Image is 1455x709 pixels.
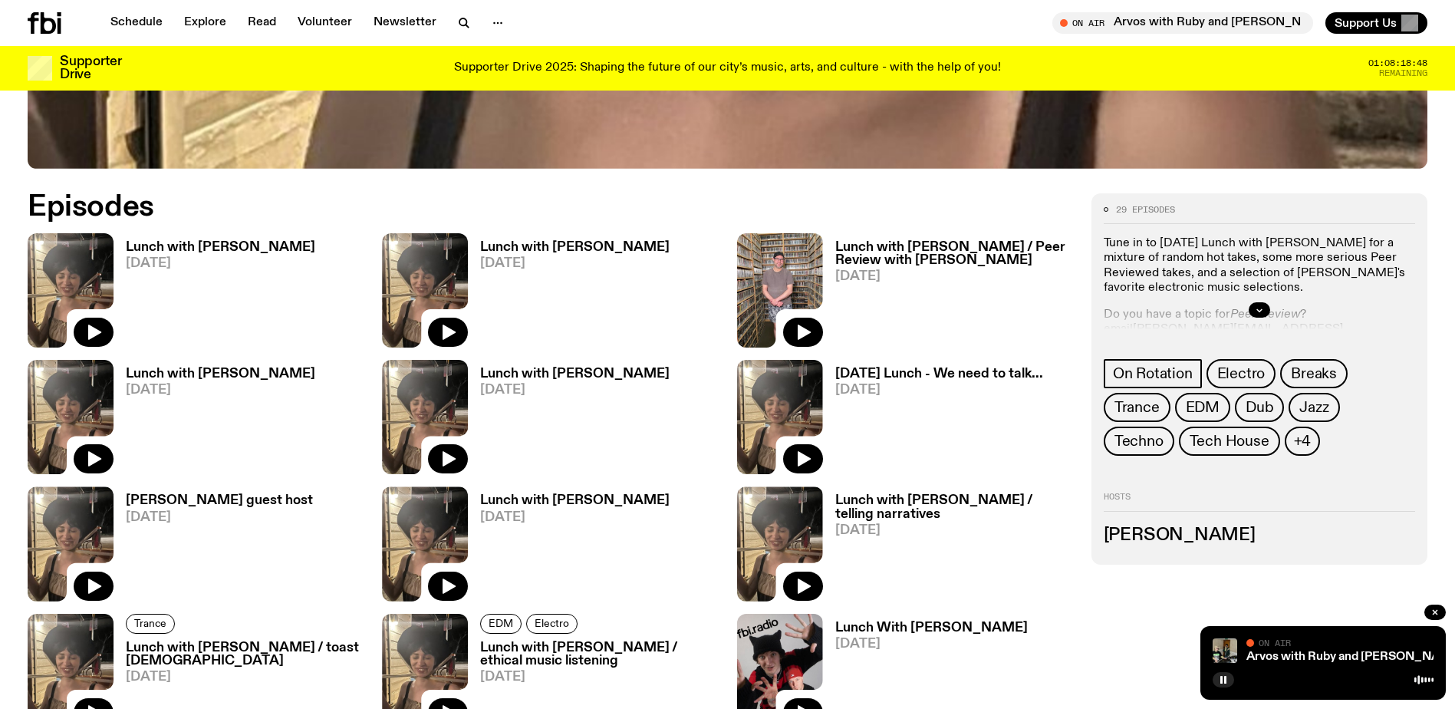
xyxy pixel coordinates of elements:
[480,614,522,634] a: EDM
[835,368,1043,381] h3: [DATE] Lunch - We need to talk...
[1285,427,1321,456] button: +4
[1294,433,1312,450] span: +4
[535,618,569,629] span: Electro
[1052,12,1313,34] button: On AirArvos with Ruby and [PERSON_NAME]
[1104,236,1415,295] p: Tune in to [DATE] Lunch with [PERSON_NAME] for a mixture of random hot takes, some more serious P...
[1259,638,1291,648] span: On Air
[1175,393,1230,422] a: EDM
[1104,427,1174,456] a: Techno
[480,368,670,381] h3: Lunch with [PERSON_NAME]
[480,511,670,524] span: [DATE]
[468,241,670,348] a: Lunch with [PERSON_NAME][DATE]
[1104,359,1202,388] a: On Rotation
[1291,365,1337,382] span: Breaks
[454,61,1001,75] p: Supporter Drive 2025: Shaping the future of our city’s music, arts, and culture - with the help o...
[60,55,121,81] h3: Supporter Drive
[1335,16,1397,30] span: Support Us
[134,618,166,629] span: Trance
[1179,427,1280,456] a: Tech House
[489,618,513,629] span: EDM
[480,241,670,254] h3: Lunch with [PERSON_NAME]
[1379,69,1427,77] span: Remaining
[1213,638,1237,663] img: Ruby wears a Collarbones t shirt and pretends to play the DJ decks, Al sings into a pringles can....
[835,241,1073,267] h3: Lunch with [PERSON_NAME] / Peer Review with [PERSON_NAME]
[1368,59,1427,68] span: 01:08:18:48
[835,384,1043,397] span: [DATE]
[126,241,315,254] h3: Lunch with [PERSON_NAME]
[126,368,315,381] h3: Lunch with [PERSON_NAME]
[526,614,578,634] a: Electro
[480,671,718,684] span: [DATE]
[126,511,313,524] span: [DATE]
[1113,365,1193,382] span: On Rotation
[468,494,670,601] a: Lunch with [PERSON_NAME][DATE]
[1235,393,1284,422] a: Dub
[823,241,1073,348] a: Lunch with [PERSON_NAME] / Peer Review with [PERSON_NAME][DATE]
[480,641,718,668] h3: Lunch with [PERSON_NAME] / ethical music listening
[1206,359,1276,388] a: Electro
[101,12,172,34] a: Schedule
[1186,399,1220,416] span: EDM
[1280,359,1348,388] a: Breaks
[468,368,670,474] a: Lunch with [PERSON_NAME][DATE]
[1299,399,1328,416] span: Jazz
[1104,493,1415,511] h2: Hosts
[1217,365,1266,382] span: Electro
[823,494,1073,601] a: Lunch with [PERSON_NAME] / telling narratives[DATE]
[28,193,955,221] h2: Episodes
[480,384,670,397] span: [DATE]
[1104,393,1170,422] a: Trance
[1190,433,1269,450] span: Tech House
[126,671,364,684] span: [DATE]
[288,12,361,34] a: Volunteer
[114,494,313,601] a: [PERSON_NAME] guest host[DATE]
[835,622,1028,635] h3: Lunch With [PERSON_NAME]
[1114,433,1164,450] span: Techno
[1114,399,1160,416] span: Trance
[126,614,175,634] a: Trance
[835,270,1073,283] span: [DATE]
[835,638,1028,651] span: [DATE]
[1116,206,1175,214] span: 29 episodes
[239,12,285,34] a: Read
[835,494,1073,520] h3: Lunch with [PERSON_NAME] / telling narratives
[126,641,364,668] h3: Lunch with [PERSON_NAME] / toast [DEMOGRAPHIC_DATA]
[126,384,315,397] span: [DATE]
[1104,527,1415,544] h3: [PERSON_NAME]
[1289,393,1339,422] a: Jazz
[114,241,315,348] a: Lunch with [PERSON_NAME][DATE]
[126,257,315,270] span: [DATE]
[480,494,670,507] h3: Lunch with [PERSON_NAME]
[835,524,1073,537] span: [DATE]
[480,257,670,270] span: [DATE]
[364,12,446,34] a: Newsletter
[126,494,313,507] h3: [PERSON_NAME] guest host
[114,368,315,474] a: Lunch with [PERSON_NAME][DATE]
[1246,399,1273,416] span: Dub
[175,12,235,34] a: Explore
[823,368,1043,474] a: [DATE] Lunch - We need to talk...[DATE]
[1325,12,1427,34] button: Support Us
